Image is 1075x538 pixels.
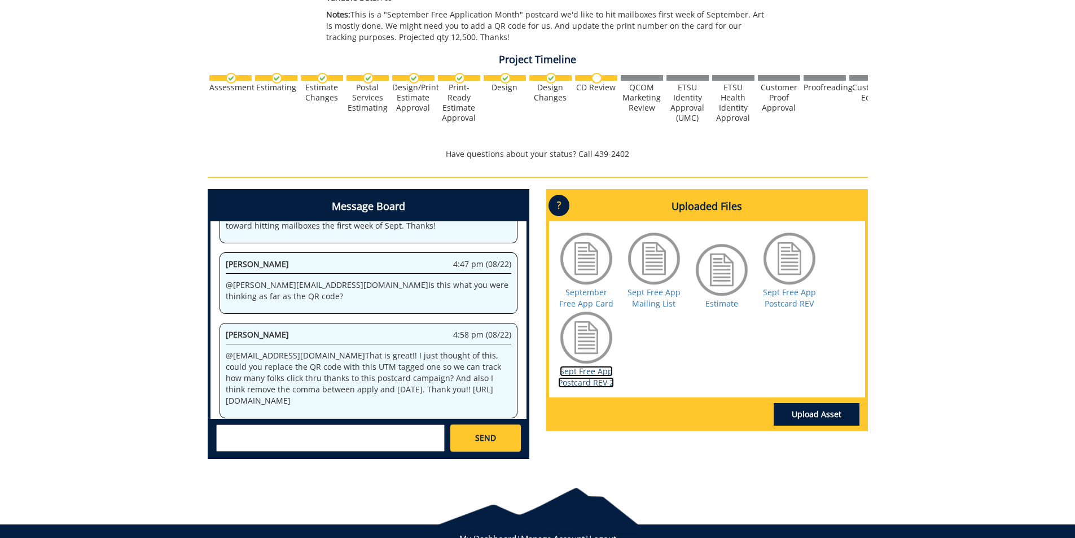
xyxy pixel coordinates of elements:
div: Design/Print Estimate Approval [392,82,435,113]
span: 4:47 pm (08/22) [453,259,511,270]
img: checkmark [500,73,511,84]
div: Postal Services Estimating [346,82,389,113]
p: @ [EMAIL_ADDRESS][DOMAIN_NAME] That is great!! I just thought of this, could you replace the QR c... [226,350,511,406]
p: ? [549,195,569,216]
div: Print-Ready Estimate Approval [438,82,480,123]
p: This is a "September Free Application Month" postcard we'd like to hit mailboxes first week of Se... [326,9,768,43]
a: SEND [450,425,520,452]
div: Customer Edits [849,82,892,103]
a: Sept Free App Postcard REV 2 [558,366,614,388]
span: SEND [475,432,496,444]
div: ETSU Identity Approval (UMC) [666,82,709,123]
div: Assessment [209,82,252,93]
div: Proofreading [804,82,846,93]
a: Sept Free App Postcard REV [763,287,816,309]
img: checkmark [271,73,282,84]
div: QCOM Marketing Review [621,82,663,113]
img: checkmark [409,73,419,84]
div: Estimate Changes [301,82,343,103]
img: checkmark [226,73,236,84]
div: CD Review [575,82,617,93]
div: ETSU Health Identity Approval [712,82,754,123]
div: Design [484,82,526,93]
a: Estimate [705,298,738,309]
img: checkmark [454,73,465,84]
a: Upload Asset [774,403,859,426]
p: Have questions about your status? Call 439-2402 [208,148,868,160]
img: checkmark [363,73,374,84]
img: checkmark [317,73,328,84]
img: checkmark [546,73,556,84]
div: Estimating [255,82,297,93]
img: no [591,73,602,84]
span: [PERSON_NAME] [226,329,289,340]
span: Notes: [326,9,350,20]
h4: Message Board [210,192,526,221]
h4: Project Timeline [208,54,868,65]
a: Sept Free App Mailing List [628,287,681,309]
p: @ [PERSON_NAME][EMAIL_ADDRESS][DOMAIN_NAME] Is this what you were thinking as far as the QR code? [226,279,511,302]
div: Design Changes [529,82,572,103]
span: [PERSON_NAME] [226,259,289,269]
a: September Free App Card [559,287,613,309]
textarea: messageToSend [216,425,445,452]
span: 4:58 pm (08/22) [453,329,511,340]
div: Customer Proof Approval [758,82,800,113]
h4: Uploaded Files [549,192,865,221]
